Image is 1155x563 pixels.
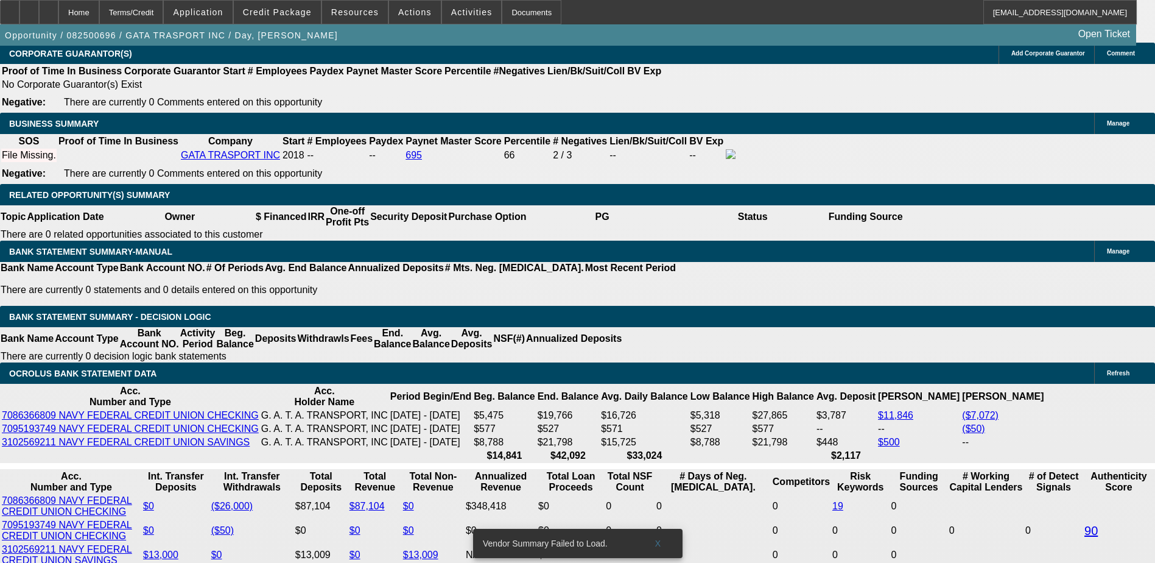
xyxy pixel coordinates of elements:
[2,410,259,420] a: 7086366809 NAVY FEDERAL CREDIT UNION CHECKING
[1,79,667,91] td: No Corporate Guarantor(s) Exist
[403,501,414,511] a: $0
[105,205,255,228] th: Owner
[656,495,771,518] td: 0
[752,409,815,422] td: $27,865
[537,409,599,422] td: $19,766
[1073,24,1135,44] a: Open Ticket
[2,97,46,107] b: Negative:
[64,168,322,179] span: There are currently 0 Comments entered on this opportunity
[248,66,307,76] b: # Employees
[180,327,216,350] th: Activity Period
[689,136,723,146] b: BV Exp
[398,7,432,17] span: Actions
[347,262,444,274] th: Annualized Deposits
[537,423,599,435] td: $527
[261,436,388,448] td: G. A. T. A. TRANSPORT, INC
[211,550,222,560] a: $0
[949,470,1023,494] th: # Working Capital Lenders
[655,539,661,548] span: X
[473,529,639,558] div: Vendor Summary Failed to Load.
[890,495,947,518] td: 0
[255,327,297,350] th: Deposits
[216,327,254,350] th: Beg. Balance
[1084,470,1154,494] th: Authenticity Score
[752,423,815,435] td: $577
[142,470,209,494] th: Int. Transfer Deposits
[494,66,546,76] b: #Negatives
[816,409,876,422] td: $3,787
[451,7,493,17] span: Activities
[877,423,960,435] td: --
[448,205,527,228] th: Purchase Option
[605,470,655,494] th: Sum of the Total NSF Count and Total Overdraft Fee Count from Ocrolus
[537,450,599,462] th: $42,092
[466,501,536,512] div: $348,418
[405,136,501,146] b: Paynet Master Score
[832,501,843,511] a: 19
[223,66,245,76] b: Start
[639,533,678,554] button: X
[504,150,550,161] div: 66
[690,409,751,422] td: $5,318
[525,327,622,350] th: Annualized Deposits
[752,436,815,448] td: $21,798
[816,385,876,408] th: Avg. Deposit
[143,525,154,536] a: $0
[828,205,904,228] th: Funding Source
[211,501,253,511] a: ($26,000)
[349,470,401,494] th: Total Revenue
[444,262,585,274] th: # Mts. Neg. [MEDICAL_DATA].
[451,327,493,350] th: Avg. Deposits
[164,1,232,24] button: Application
[890,519,947,542] td: 0
[26,205,104,228] th: Application Date
[678,205,828,228] th: Status
[816,450,876,462] th: $2,117
[390,423,472,435] td: [DATE] - [DATE]
[877,385,960,408] th: [PERSON_NAME]
[283,136,304,146] b: Start
[9,190,170,200] span: RELATED OPPORTUNITY(S) SUMMARY
[373,327,412,350] th: End. Balance
[473,450,535,462] th: $14,841
[466,525,536,536] div: $0
[537,436,599,448] td: $21,798
[609,149,687,162] td: --
[143,550,178,560] a: $13,000
[689,149,724,162] td: --
[656,519,771,542] td: 0
[2,168,46,179] b: Negative:
[772,470,830,494] th: Competitors
[816,436,876,448] td: $448
[9,247,172,257] span: BANK STATEMENT SUMMARY-MANUAL
[368,149,404,162] td: --
[346,66,442,76] b: Paynet Master Score
[2,150,56,161] div: File Missing.
[119,262,206,274] th: Bank Account NO.
[600,423,689,435] td: $571
[173,7,223,17] span: Application
[1,470,141,494] th: Acc. Number and Type
[609,136,687,146] b: Lien/Bk/Suit/Coll
[297,327,349,350] th: Withdrawls
[9,49,132,58] span: CORPORATE GUARANTOR(S)
[295,470,348,494] th: Total Deposits
[527,205,677,228] th: PG
[538,470,604,494] th: Total Loan Proceeds
[310,66,344,76] b: Paydex
[349,550,360,560] a: $0
[600,450,689,462] th: $33,024
[307,205,325,228] th: IRR
[261,423,388,435] td: G. A. T. A. TRANSPORT, INC
[295,519,348,542] td: $0
[64,97,322,107] span: There are currently 0 Comments entered on this opportunity
[1025,470,1083,494] th: # of Detect Signals
[656,470,771,494] th: # Days of Neg. [MEDICAL_DATA].
[1,135,57,147] th: SOS
[473,409,535,422] td: $5,475
[9,119,99,129] span: BUSINESS SUMMARY
[600,436,689,448] td: $15,725
[538,495,604,518] td: $0
[295,495,348,518] td: $87,104
[605,495,655,518] td: 0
